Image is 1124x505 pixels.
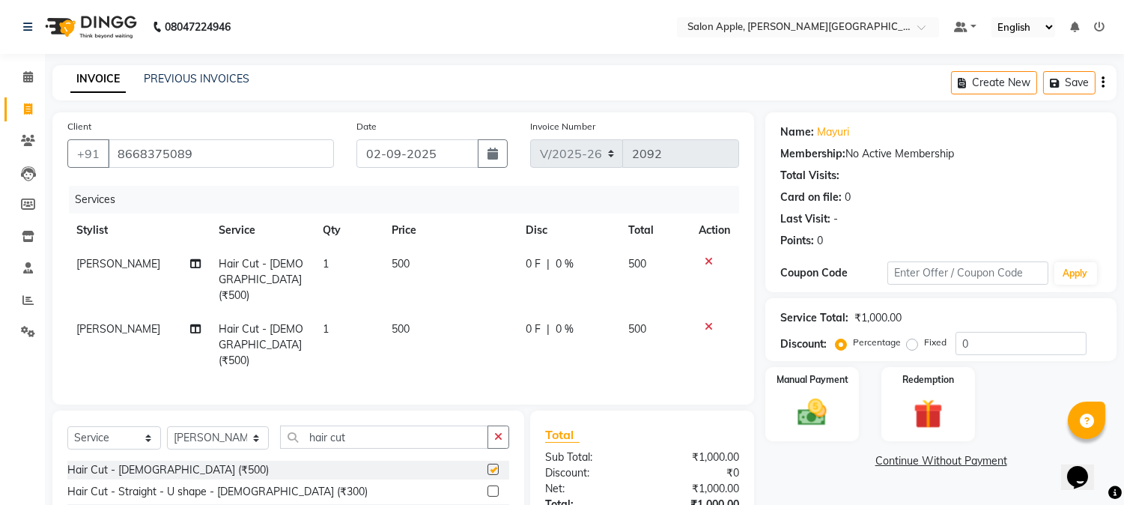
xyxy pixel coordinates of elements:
div: Hair Cut - Straight - U shape - [DEMOGRAPHIC_DATA] (₹300) [67,484,368,500]
img: _gift.svg [905,396,952,432]
div: Services [69,186,750,214]
label: Percentage [853,336,901,349]
span: Total [545,427,580,443]
div: Hair Cut - [DEMOGRAPHIC_DATA] (₹500) [67,462,269,478]
div: Last Visit: [780,211,830,227]
span: Hair Cut - [DEMOGRAPHIC_DATA] (₹500) [219,257,304,302]
div: Membership: [780,146,845,162]
span: | [547,321,550,337]
th: Total [620,214,690,247]
div: Service Total: [780,310,848,326]
span: 500 [392,322,410,336]
input: Enter Offer / Coupon Code [887,261,1048,285]
span: [PERSON_NAME] [76,257,160,270]
span: 500 [392,257,410,270]
th: Action [690,214,739,247]
div: ₹1,000.00 [642,450,751,465]
div: ₹1,000.00 [642,481,751,497]
button: +91 [67,139,109,168]
th: Qty [314,214,383,247]
label: Invoice Number [530,120,595,133]
img: logo [38,6,141,48]
a: PREVIOUS INVOICES [144,72,249,85]
div: Sub Total: [534,450,642,465]
button: Save [1043,71,1096,94]
input: Search by Name/Mobile/Email/Code [108,139,334,168]
label: Redemption [902,373,954,387]
a: Mayuri [817,124,849,140]
a: INVOICE [70,66,126,93]
label: Fixed [924,336,947,349]
div: ₹1,000.00 [854,310,902,326]
label: Date [356,120,377,133]
span: [PERSON_NAME] [76,322,160,336]
button: Create New [951,71,1037,94]
th: Disc [517,214,619,247]
span: 0 % [556,256,574,272]
th: Stylist [67,214,210,247]
label: Client [67,120,91,133]
input: Search or Scan [280,426,488,449]
div: No Active Membership [780,146,1102,162]
span: 0 F [526,321,541,337]
div: Name: [780,124,814,140]
span: 0 F [526,256,541,272]
div: Discount: [534,465,642,481]
span: 1 [323,257,329,270]
span: Hair Cut - [DEMOGRAPHIC_DATA] (₹500) [219,322,304,367]
span: 500 [629,322,647,336]
div: Coupon Code [780,265,887,281]
th: Price [383,214,517,247]
div: Net: [534,481,642,497]
div: 0 [817,233,823,249]
div: Card on file: [780,190,842,205]
label: Manual Payment [777,373,848,387]
th: Service [210,214,315,247]
a: Continue Without Payment [768,453,1114,469]
button: Apply [1054,262,1097,285]
span: | [547,256,550,272]
div: 0 [845,190,851,205]
div: Points: [780,233,814,249]
div: - [833,211,838,227]
span: 1 [323,322,329,336]
img: _cash.svg [789,396,836,429]
div: ₹0 [642,465,751,481]
span: 0 % [556,321,574,337]
div: Total Visits: [780,168,839,184]
b: 08047224946 [165,6,231,48]
iframe: chat widget [1061,445,1109,490]
div: Discount: [780,336,827,352]
span: 500 [629,257,647,270]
